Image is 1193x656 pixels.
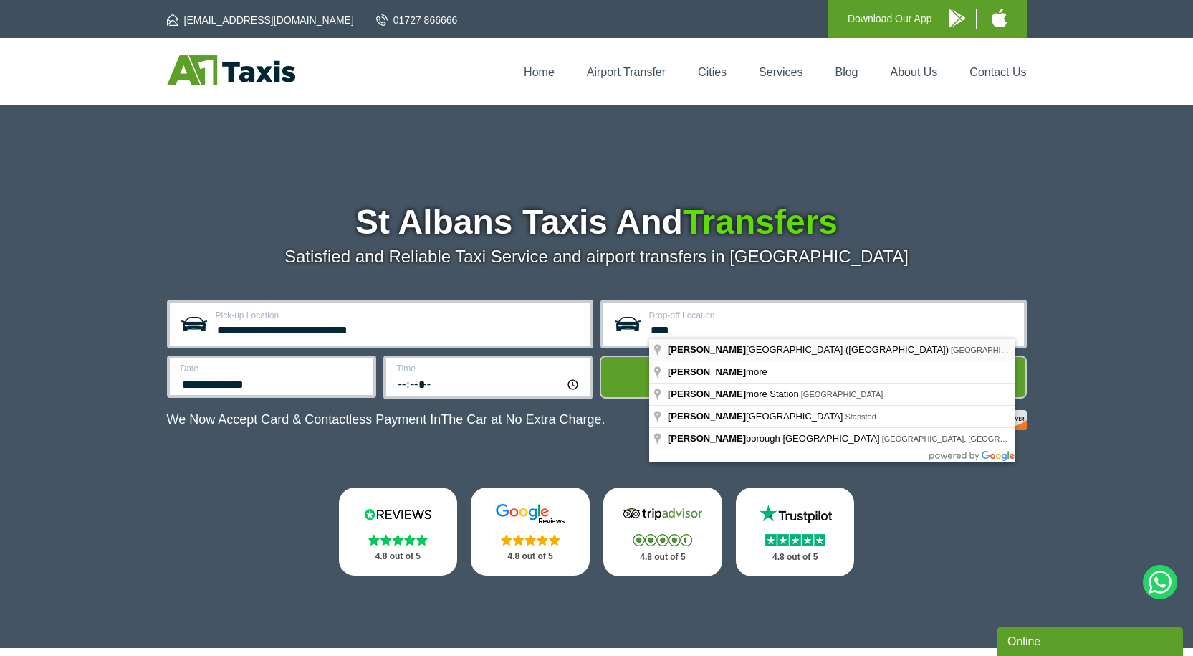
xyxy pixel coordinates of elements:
[765,534,825,546] img: Stars
[471,488,590,576] a: Google Stars 4.8 out of 5
[487,503,573,525] img: Google
[698,66,727,78] a: Cities
[376,13,458,27] a: 01727 866666
[368,534,428,546] img: Stars
[752,548,839,566] p: 4.8 out of 5
[891,66,938,78] a: About Us
[181,364,365,373] label: Date
[355,503,441,525] img: Reviews.io
[736,488,855,576] a: Trustpilot Stars 4.8 out of 5
[668,411,746,422] span: [PERSON_NAME]
[969,66,1026,78] a: Contact Us
[167,412,605,427] p: We Now Accept Card & Contactless Payment In
[620,503,706,525] img: Tripadvisor
[801,390,883,399] span: [GEOGRAPHIC_DATA]
[997,624,1186,656] iframe: chat widget
[668,433,882,444] span: borough [GEOGRAPHIC_DATA]
[668,433,746,444] span: [PERSON_NAME]
[835,66,858,78] a: Blog
[167,247,1027,267] p: Satisfied and Reliable Taxi Service and airport transfers in [GEOGRAPHIC_DATA]
[600,356,1027,399] button: Get Quote
[951,346,1033,354] span: [GEOGRAPHIC_DATA]
[683,203,838,241] span: Transfers
[167,55,295,85] img: A1 Taxis St Albans LTD
[587,66,666,78] a: Airport Transfer
[633,534,692,546] img: Stars
[668,366,746,377] span: [PERSON_NAME]
[167,13,354,27] a: [EMAIL_ADDRESS][DOMAIN_NAME]
[752,503,838,525] img: Trustpilot
[339,488,458,576] a: Reviews.io Stars 4.8 out of 5
[216,311,582,320] label: Pick-up Location
[603,488,722,576] a: Tripadvisor Stars 4.8 out of 5
[992,9,1007,27] img: A1 Taxis iPhone App
[848,10,932,28] p: Download Our App
[668,389,801,399] span: more Station
[355,548,442,566] p: 4.8 out of 5
[668,411,845,422] span: [GEOGRAPHIC_DATA]
[668,344,951,355] span: [GEOGRAPHIC_DATA] ([GEOGRAPHIC_DATA])
[487,548,574,566] p: 4.8 out of 5
[524,66,555,78] a: Home
[649,311,1015,320] label: Drop-off Location
[949,9,965,27] img: A1 Taxis Android App
[759,66,802,78] a: Services
[397,364,581,373] label: Time
[668,366,770,377] span: more
[501,534,560,546] img: Stars
[845,412,876,421] span: Stansted
[619,548,706,566] p: 4.8 out of 5
[441,412,605,427] span: The Car at No Extra Charge.
[882,434,1050,443] span: [GEOGRAPHIC_DATA], [GEOGRAPHIC_DATA]
[668,389,746,399] span: [PERSON_NAME]
[668,344,746,355] span: [PERSON_NAME]
[167,205,1027,239] h1: St Albans Taxis And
